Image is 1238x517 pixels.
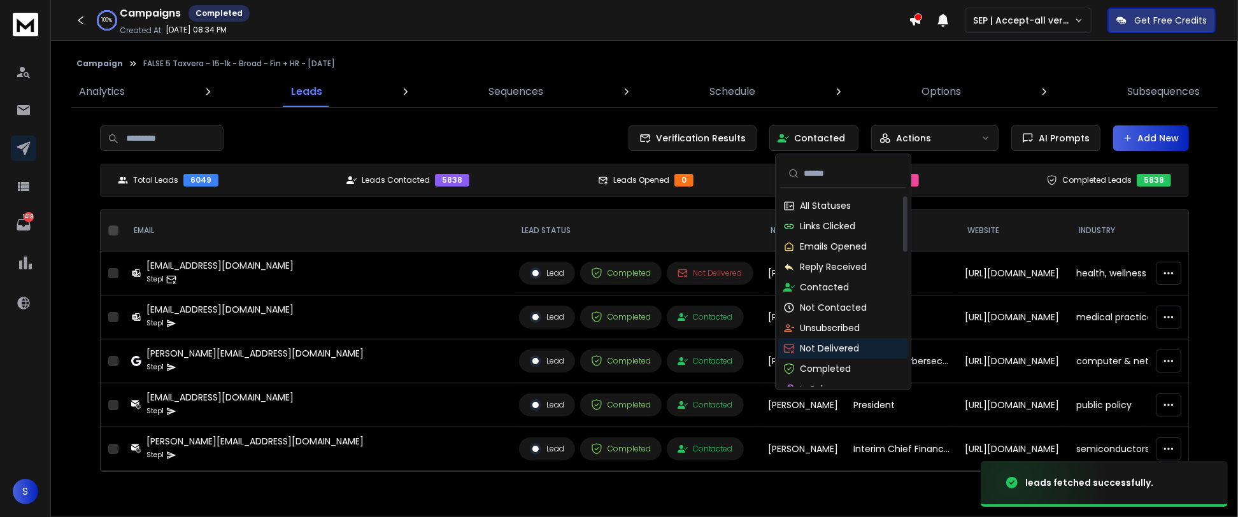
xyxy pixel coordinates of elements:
[166,25,227,35] p: [DATE] 08:34 PM
[958,251,1069,295] td: [URL][DOMAIN_NAME]
[530,267,564,279] div: Lead
[24,212,34,222] p: 1418
[146,361,164,374] p: Step 1
[76,59,123,69] button: Campaign
[102,17,113,24] p: 100 %
[761,383,846,427] td: [PERSON_NAME]
[709,84,755,99] p: Schedule
[800,301,867,314] p: Not Contacted
[11,212,36,237] a: 1418
[291,84,322,99] p: Leads
[591,443,651,455] div: Completed
[13,479,38,504] button: S
[674,174,694,187] div: 0
[794,132,845,145] p: Contacted
[761,295,846,339] td: [PERSON_NAME]
[973,14,1074,27] p: SEP | Accept-all verifications
[530,443,564,455] div: Lead
[678,312,733,322] div: Contacted
[1069,383,1181,427] td: public policy
[435,174,469,187] div: 5838
[800,199,851,212] p: All Statuses
[761,471,846,515] td: [PERSON_NAME]
[678,268,743,278] div: Not Delivered
[591,267,651,279] div: Completed
[702,76,763,107] a: Schedule
[124,210,511,251] th: EMAIL
[958,339,1069,383] td: [URL][DOMAIN_NAME]
[761,339,846,383] td: [PERSON_NAME]
[120,25,163,36] p: Created At:
[629,125,757,151] button: Verification Results
[591,399,651,411] div: Completed
[1069,210,1181,251] th: Industry
[481,76,551,107] a: Sequences
[651,132,746,145] span: Verification Results
[1127,84,1200,99] p: Subsequences
[800,383,871,395] p: In Subsequence
[800,240,867,253] p: Emails Opened
[283,76,330,107] a: Leads
[530,399,564,411] div: Lead
[678,356,733,366] div: Contacted
[146,273,164,286] p: Step 1
[146,317,164,330] p: Step 1
[13,13,38,36] img: logo
[1034,132,1090,145] span: AI Prompts
[511,210,761,251] th: LEAD STATUS
[79,84,125,99] p: Analytics
[761,251,846,295] td: [PERSON_NAME]
[958,295,1069,339] td: [URL][DOMAIN_NAME]
[800,220,855,232] p: Links Clicked
[133,175,178,185] p: Total Leads
[800,322,860,334] p: Unsubscribed
[958,427,1069,471] td: [URL][DOMAIN_NAME]
[530,311,564,323] div: Lead
[846,427,958,471] td: Interim Chief Financial Officer
[146,405,164,418] p: Step 1
[958,383,1069,427] td: [URL][DOMAIN_NAME]
[800,342,859,355] p: Not Delivered
[1069,295,1181,339] td: medical practice
[1069,339,1181,383] td: computer & network security
[1069,427,1181,471] td: semiconductors
[958,210,1069,251] th: Website
[761,210,846,251] th: NAME
[800,260,867,273] p: Reply Received
[1113,125,1189,151] button: Add New
[146,449,164,462] p: Step 1
[146,391,294,404] div: [EMAIL_ADDRESS][DOMAIN_NAME]
[761,427,846,471] td: [PERSON_NAME]
[1062,175,1132,185] p: Completed Leads
[530,355,564,367] div: Lead
[71,76,132,107] a: Analytics
[914,76,969,107] a: Options
[488,84,543,99] p: Sequences
[958,471,1069,515] td: [URL][DOMAIN_NAME]
[613,175,669,185] p: Leads Opened
[591,311,651,323] div: Completed
[143,59,335,69] p: FALSE 5 Taxvera - 15-1k - Broad - Fin + HR - [DATE]
[846,383,958,427] td: President
[1025,476,1153,489] div: leads fetched successfully.
[1011,125,1100,151] button: AI Prompts
[1120,76,1207,107] a: Subsequences
[146,303,294,316] div: [EMAIL_ADDRESS][DOMAIN_NAME]
[120,6,181,21] h1: Campaigns
[591,355,651,367] div: Completed
[1107,8,1216,33] button: Get Free Credits
[678,400,733,410] div: Contacted
[1137,174,1171,187] div: 5838
[800,281,849,294] p: Contacted
[146,347,364,360] div: [PERSON_NAME][EMAIL_ADDRESS][DOMAIN_NAME]
[146,259,294,272] div: [EMAIL_ADDRESS][DOMAIN_NAME]
[921,84,961,99] p: Options
[678,444,733,454] div: Contacted
[800,362,851,375] p: Completed
[1069,251,1181,295] td: health, wellness & fitness
[362,175,430,185] p: Leads Contacted
[189,5,250,22] div: Completed
[896,132,931,145] p: Actions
